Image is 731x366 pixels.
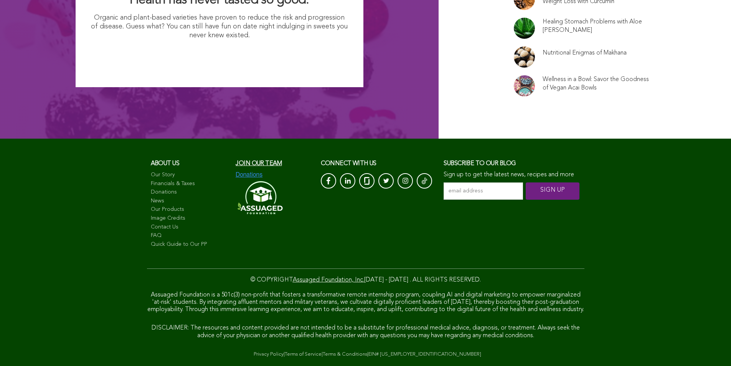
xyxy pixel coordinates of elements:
a: Wellness in a Bowl: Savor the Goodness of Vegan Acai Bowls [543,75,649,92]
img: Assuaged-Foundation-Logo-White [236,179,283,217]
a: EIN# [US_EMPLOYER_IDENTIFICATION_NUMBER] [368,352,481,357]
a: Healing Stomach Problems with Aloe [PERSON_NAME] [543,18,649,35]
a: Donations [151,189,228,196]
input: SIGN UP [526,182,579,200]
span: About us [151,161,180,167]
a: Contact Us [151,224,228,231]
a: Our Products [151,206,228,214]
a: News [151,197,228,205]
a: Our Story [151,171,228,179]
a: Terms & Conditions [323,352,367,357]
a: Join our team [236,161,282,167]
img: I Want Organic Shopping For Less [144,44,295,72]
a: Quick Guide to Our PP [151,241,228,248]
span: © COPYRIGHT [DATE] - [DATE] . ALL RIGHTS RESERVED. [251,277,481,283]
div: | | | [147,351,584,358]
img: glassdoor_White [364,177,370,185]
a: Terms of Service [285,352,322,357]
a: Privacy Policy [254,352,284,357]
a: Nutritional Enigmas of Makhana [543,49,627,57]
a: FAQ [151,232,228,240]
a: Financials & Taxes [151,180,228,188]
span: CONNECT with us [321,161,376,167]
span: DISCLAIMER: The resources and content provided are not intended to be a substitute for profession... [152,325,580,338]
img: Tik-Tok-Icon [422,177,427,185]
img: Donations [236,171,262,178]
p: Organic and plant-based varieties have proven to reduce the risk and progression of disease. Gues... [91,13,348,40]
a: Image Credits [151,215,228,222]
a: Assuaged Foundation, Inc. [293,277,364,283]
iframe: Chat Widget [693,329,731,366]
input: email address [444,182,523,200]
h3: Subscribe to our blog [444,158,580,169]
span: Assuaged Foundation is a 501c(3) non-profit that fosters a transformative remote internship progr... [147,292,584,313]
p: Sign up to get the latest news, recipes and more [444,171,580,179]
